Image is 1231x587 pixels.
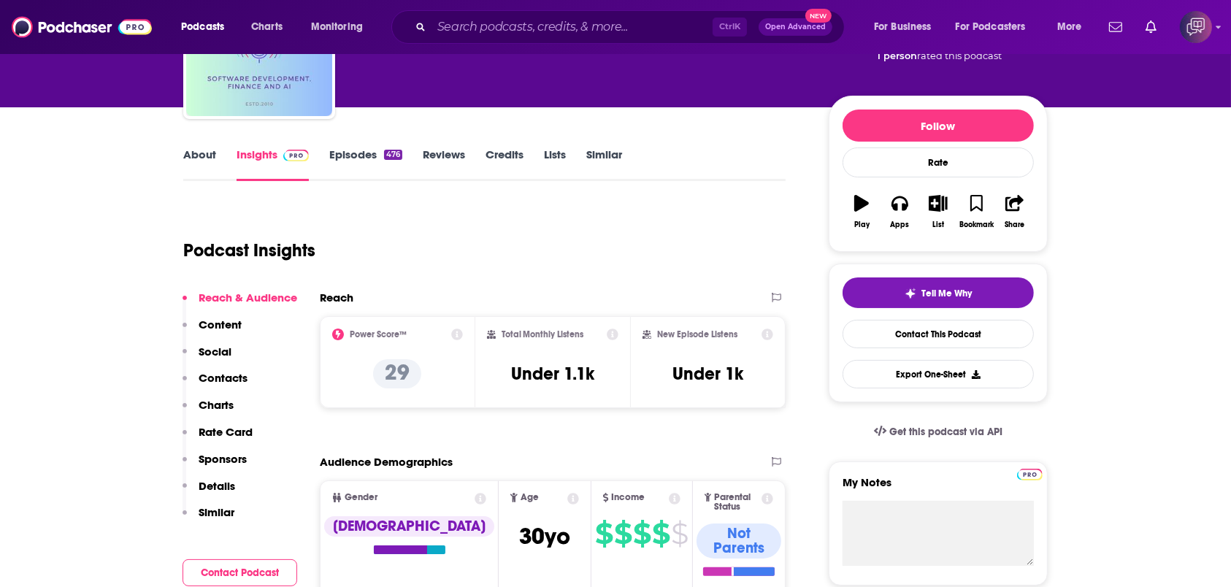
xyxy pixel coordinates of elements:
div: 476 [384,150,402,160]
div: [DEMOGRAPHIC_DATA] [324,516,494,537]
span: Get this podcast via API [889,426,1002,438]
span: Ctrl K [713,18,747,37]
div: List [932,220,944,229]
h3: Under 1.1k [511,363,594,385]
span: 30 yo [519,522,571,550]
div: Not Parents [697,523,781,559]
a: Pro website [1017,467,1043,480]
button: Share [996,185,1034,238]
span: For Business [874,17,932,37]
span: For Podcasters [956,17,1026,37]
button: Show profile menu [1180,11,1212,43]
button: Follow [843,110,1034,142]
input: Search podcasts, credits, & more... [432,15,713,39]
h2: Total Monthly Listens [502,329,584,339]
p: Content [199,318,242,331]
span: $ [633,522,651,545]
span: Open Advanced [765,23,826,31]
button: Play [843,185,881,238]
button: Rate Card [183,425,253,452]
button: Reach & Audience [183,291,297,318]
span: New [805,9,832,23]
label: My Notes [843,475,1034,501]
div: Bookmark [959,220,994,229]
button: open menu [1047,15,1100,39]
button: List [919,185,957,238]
a: InsightsPodchaser Pro [237,147,309,181]
span: Podcasts [181,17,224,37]
h2: Reach [320,291,353,304]
a: Credits [486,147,524,181]
p: Similar [199,505,234,519]
button: Apps [881,185,919,238]
button: Charts [183,398,234,425]
span: Gender [345,493,377,502]
span: Income [612,493,645,502]
span: $ [595,522,613,545]
img: Podchaser - Follow, Share and Rate Podcasts [12,13,152,41]
p: 29 [373,359,421,388]
div: Play [854,220,870,229]
div: Apps [891,220,910,229]
button: Contacts [183,371,248,398]
a: Show notifications dropdown [1140,15,1162,39]
button: Sponsors [183,452,247,479]
p: Charts [199,398,234,412]
a: Similar [586,147,622,181]
button: open menu [301,15,382,39]
p: Rate Card [199,425,253,439]
div: Search podcasts, credits, & more... [405,10,859,44]
p: Contacts [199,371,248,385]
a: Episodes476 [329,147,402,181]
a: Get this podcast via API [862,414,1014,450]
p: Sponsors [199,452,247,466]
a: Lists [544,147,566,181]
span: $ [671,522,688,545]
span: $ [614,522,632,545]
span: More [1057,17,1082,37]
span: Monitoring [311,17,363,37]
button: open menu [171,15,243,39]
span: Parental Status [714,493,759,512]
h2: New Episode Listens [657,329,737,339]
div: Rate [843,147,1034,177]
button: open menu [946,15,1047,39]
img: tell me why sparkle [905,288,916,299]
img: Podchaser Pro [283,150,309,161]
a: Show notifications dropdown [1103,15,1128,39]
button: Social [183,345,231,372]
span: Tell Me Why [922,288,973,299]
span: Charts [251,17,283,37]
img: User Profile [1180,11,1212,43]
a: About [183,147,216,181]
button: Bookmark [957,185,995,238]
span: Logged in as corioliscompany [1180,11,1212,43]
button: Export One-Sheet [843,360,1034,388]
h1: Podcast Insights [183,239,315,261]
button: Open AdvancedNew [759,18,832,36]
button: Contact Podcast [183,559,297,586]
span: rated this podcast [917,50,1002,61]
img: Podchaser Pro [1017,469,1043,480]
a: Charts [242,15,291,39]
h2: Power Score™ [350,329,407,339]
button: tell me why sparkleTell Me Why [843,277,1034,308]
a: Reviews [423,147,465,181]
p: Reach & Audience [199,291,297,304]
button: Details [183,479,235,506]
h2: Audience Demographics [320,455,453,469]
button: open menu [864,15,950,39]
a: Contact This Podcast [843,320,1034,348]
p: Social [199,345,231,358]
p: Details [199,479,235,493]
button: Content [183,318,242,345]
div: Share [1005,220,1024,229]
span: Age [521,493,539,502]
h3: Under 1k [672,363,743,385]
span: $ [652,522,670,545]
button: Similar [183,505,234,532]
span: 1 person [877,50,917,61]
